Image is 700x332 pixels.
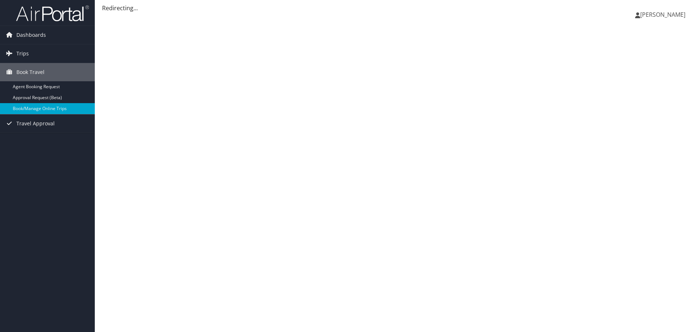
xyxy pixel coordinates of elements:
[635,4,693,26] a: [PERSON_NAME]
[16,26,46,44] span: Dashboards
[16,114,55,133] span: Travel Approval
[102,4,693,12] div: Redirecting...
[16,5,89,22] img: airportal-logo.png
[640,11,685,19] span: [PERSON_NAME]
[16,44,29,63] span: Trips
[16,63,44,81] span: Book Travel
